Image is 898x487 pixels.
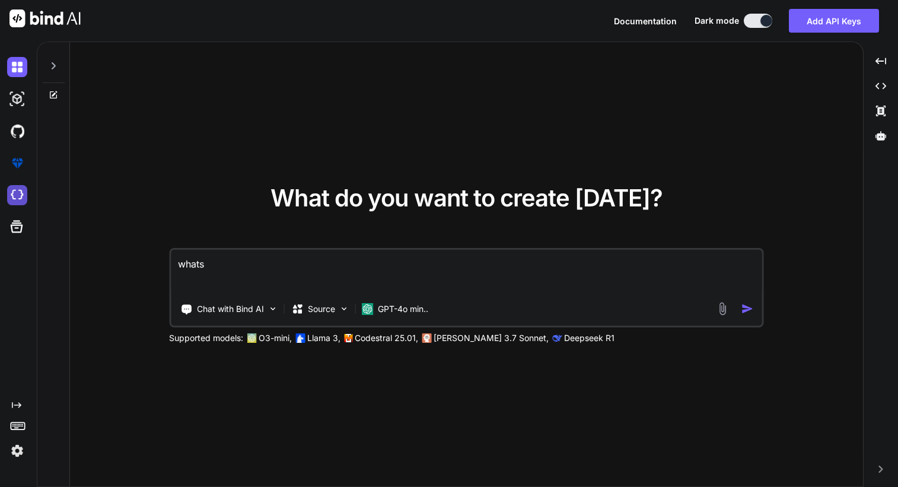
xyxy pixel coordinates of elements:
p: Deepseek R1 [564,332,614,344]
p: Codestral 25.01, [355,332,418,344]
img: Pick Tools [268,304,278,314]
img: cloudideIcon [7,185,27,205]
textarea: whats [171,250,762,294]
p: Source [308,303,335,315]
p: Supported models: [169,332,243,344]
p: Llama 3, [307,332,340,344]
span: Documentation [614,16,677,26]
span: Dark mode [695,15,739,27]
p: O3-mini, [259,332,292,344]
img: icon [741,303,754,315]
img: GPT-4 [247,333,256,343]
p: Chat with Bind AI [197,303,264,315]
p: [PERSON_NAME] 3.7 Sonnet, [434,332,549,344]
img: darkAi-studio [7,89,27,109]
button: Documentation [614,15,677,27]
img: githubDark [7,121,27,141]
button: Add API Keys [789,9,879,33]
img: settings [7,441,27,461]
img: Mistral-AI [344,334,352,342]
p: GPT-4o min.. [378,303,428,315]
img: darkChat [7,57,27,77]
img: Pick Models [339,304,349,314]
img: Bind AI [9,9,81,27]
span: What do you want to create [DATE]? [270,183,663,212]
img: claude [422,333,431,343]
img: attachment [716,302,730,316]
img: claude [552,333,562,343]
img: GPT-4o mini [361,303,373,315]
img: premium [7,153,27,173]
img: Llama2 [295,333,305,343]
